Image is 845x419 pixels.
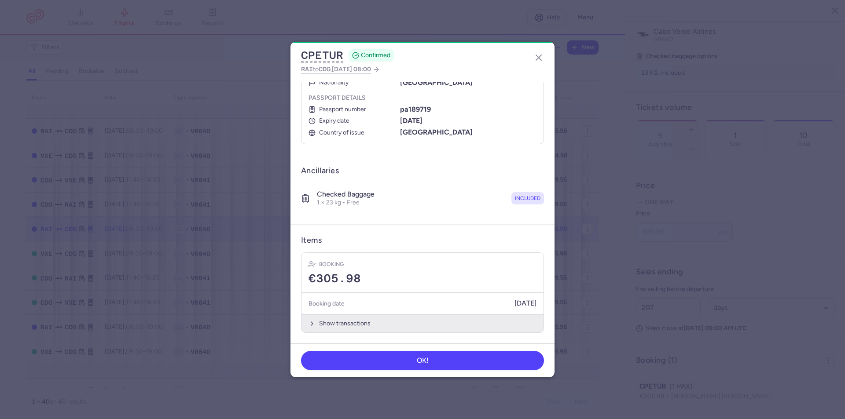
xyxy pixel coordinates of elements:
h3: Ancillaries [301,166,544,176]
div: Booking€305.98 [301,253,544,293]
button: Show transactions [301,314,544,332]
span: included [515,194,540,203]
a: RAItoCDG,[DATE] 08:00 [301,64,380,75]
div: Expiry date [309,117,398,124]
span: €305.98 [309,272,361,285]
b: [DATE] [400,117,422,125]
h4: Checked baggage [317,190,375,199]
div: Nationality [309,79,398,86]
span: [DATE] 08:00 [332,66,371,73]
b: [GEOGRAPHIC_DATA] [400,128,473,136]
b: pa189719 [400,105,431,113]
span: to , [301,64,371,75]
h5: Booking date [309,298,345,309]
button: OK! [301,351,544,370]
span: CONFIRMED [361,51,390,60]
span: OK! [417,357,429,364]
button: CPETUR [301,49,343,62]
h5: Passport details [309,94,536,102]
span: RAI [301,66,313,73]
span: [DATE] [514,299,536,307]
div: Passport number [309,106,398,113]
b: [GEOGRAPHIC_DATA] [400,78,473,87]
h4: Booking [319,260,344,269]
h3: Items [301,235,322,245]
p: 1 × 23 kg • Free [317,199,375,207]
div: Country of issue [309,129,398,136]
span: CDG [319,66,331,73]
